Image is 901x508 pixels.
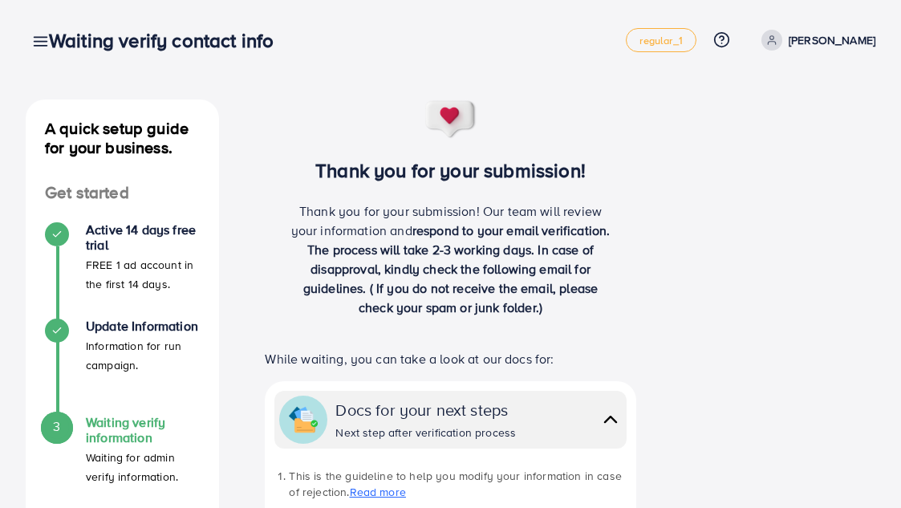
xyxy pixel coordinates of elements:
[350,484,406,500] a: Read more
[86,319,200,334] h4: Update Information
[26,119,219,157] h4: A quick setup guide for your business.
[86,415,200,445] h4: Waiting verify information
[265,349,635,368] p: While waiting, you can take a look at our docs for:
[26,183,219,203] h4: Get started
[599,408,622,431] img: collapse
[789,30,875,50] p: [PERSON_NAME]
[86,222,200,253] h4: Active 14 days free trial
[26,222,219,319] li: Active 14 days free trial
[49,29,286,52] h3: Waiting verify contact info
[289,468,626,501] li: This is the guideline to help you modify your information in case of rejection.
[424,100,477,140] img: success
[755,30,875,51] a: [PERSON_NAME]
[86,255,200,294] p: FREE 1 ad account in the first 14 days.
[286,201,615,317] p: Thank you for your submission! Our team will review your information and
[86,448,200,486] p: Waiting for admin verify information.
[639,35,682,46] span: regular_1
[833,436,889,496] iframe: Chat
[245,159,657,182] h3: Thank you for your submission!
[335,425,516,441] div: Next step after verification process
[26,319,219,415] li: Update Information
[303,221,611,316] span: respond to your email verification. The process will take 2-3 working days. In case of disapprova...
[53,417,60,436] span: 3
[86,336,200,375] p: Information for run campaign.
[626,28,696,52] a: regular_1
[289,405,318,434] img: collapse
[335,398,516,421] div: Docs for your next steps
